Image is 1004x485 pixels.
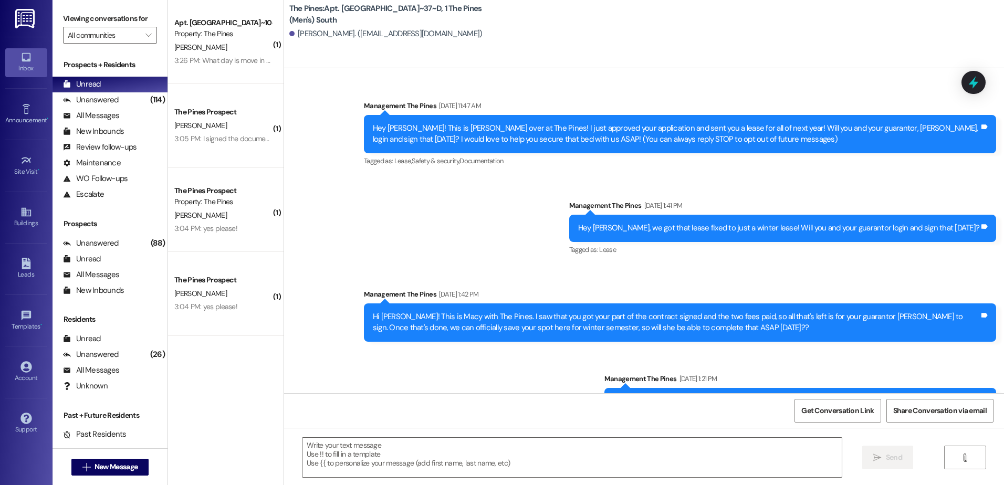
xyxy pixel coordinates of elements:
[145,31,151,39] i: 
[174,134,404,143] div: 3:05 PM: I signed the document, but I'm not sure if my account got charged
[63,142,137,153] div: Review follow-ups
[63,189,104,200] div: Escalate
[5,48,47,77] a: Inbox
[289,28,483,39] div: [PERSON_NAME]. ([EMAIL_ADDRESS][DOMAIN_NAME])
[862,446,913,469] button: Send
[604,373,997,388] div: Management The Pines
[412,156,459,165] span: Safety & security ,
[38,166,39,174] span: •
[63,94,119,106] div: Unanswered
[63,365,119,376] div: All Messages
[364,289,996,303] div: Management The Pines
[71,459,149,476] button: New Message
[68,27,140,44] input: All communities
[578,223,980,234] div: Hey [PERSON_NAME], we got that lease fixed to just a winter lease! Will you and your guarantor lo...
[599,245,616,254] span: Lease
[886,452,902,463] span: Send
[63,10,157,27] label: Viewing conversations for
[63,126,124,137] div: New Inbounds
[63,333,101,344] div: Unread
[5,409,47,438] a: Support
[63,254,101,265] div: Unread
[63,381,108,392] div: Unknown
[63,285,124,296] div: New Inbounds
[174,224,237,233] div: 3:04 PM: yes please!
[5,358,47,386] a: Account
[873,454,881,462] i: 
[794,399,881,423] button: Get Conversation Link
[174,210,227,220] span: [PERSON_NAME]
[677,373,717,384] div: [DATE] 1:21 PM
[642,200,683,211] div: [DATE] 1:41 PM
[148,92,168,108] div: (114)
[174,43,227,52] span: [PERSON_NAME]
[148,235,168,251] div: (88)
[15,9,37,28] img: ResiDesk Logo
[53,314,168,325] div: Residents
[82,463,90,471] i: 
[47,115,48,122] span: •
[364,153,996,168] div: Tagged as:
[174,56,312,65] div: 3:26 PM: What day is move in day for winter?
[174,28,271,39] div: Property: The Pines
[40,321,42,329] span: •
[174,302,237,311] div: 3:04 PM: yes please!
[63,429,127,440] div: Past Residents
[63,349,119,360] div: Unanswered
[436,100,481,111] div: [DATE] 11:47 AM
[63,238,119,249] div: Unanswered
[174,275,271,286] div: The Pines Prospect
[53,410,168,421] div: Past + Future Residents
[5,307,47,335] a: Templates •
[174,17,271,28] div: Apt. [GEOGRAPHIC_DATA]~10~C, 1 The Pines (Women's) North
[63,157,121,168] div: Maintenance
[436,289,479,300] div: [DATE] 1:42 PM
[174,107,271,118] div: The Pines Prospect
[53,59,168,70] div: Prospects + Residents
[5,152,47,180] a: Site Visit •
[373,123,979,145] div: Hey [PERSON_NAME]! This is [PERSON_NAME] over at The Pines! I just approved your application and ...
[459,156,504,165] span: Documentation
[63,110,119,121] div: All Messages
[53,218,168,229] div: Prospects
[174,121,227,130] span: [PERSON_NAME]
[95,461,138,472] span: New Message
[364,100,996,115] div: Management The Pines
[63,79,101,90] div: Unread
[174,289,227,298] span: [PERSON_NAME]
[5,255,47,283] a: Leads
[961,454,969,462] i: 
[569,242,997,257] div: Tagged as:
[174,185,271,196] div: The Pines Prospect
[289,3,499,26] b: The Pines: Apt. [GEOGRAPHIC_DATA]~37~D, 1 The Pines (Men's) South
[63,173,128,184] div: WO Follow-ups
[148,346,168,363] div: (26)
[569,200,997,215] div: Management The Pines
[174,196,271,207] div: Property: The Pines
[893,405,987,416] span: Share Conversation via email
[63,269,119,280] div: All Messages
[394,156,412,165] span: Lease ,
[886,399,993,423] button: Share Conversation via email
[373,311,979,334] div: Hi [PERSON_NAME]! This is Macy with The Pines. I saw that you got your part of the contract signe...
[801,405,874,416] span: Get Conversation Link
[5,203,47,231] a: Buildings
